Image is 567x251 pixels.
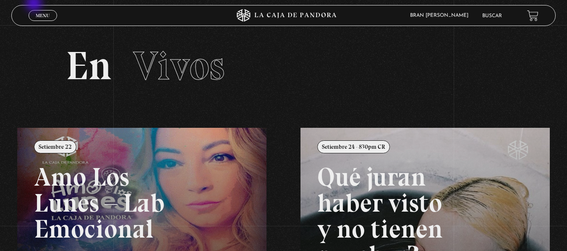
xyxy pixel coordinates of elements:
[36,13,50,18] span: Menu
[33,20,52,26] span: Cerrar
[133,42,225,90] span: Vivos
[482,13,502,18] a: Buscar
[66,46,502,86] h2: En
[406,13,477,18] span: Bran [PERSON_NAME]
[527,10,538,21] a: View your shopping cart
